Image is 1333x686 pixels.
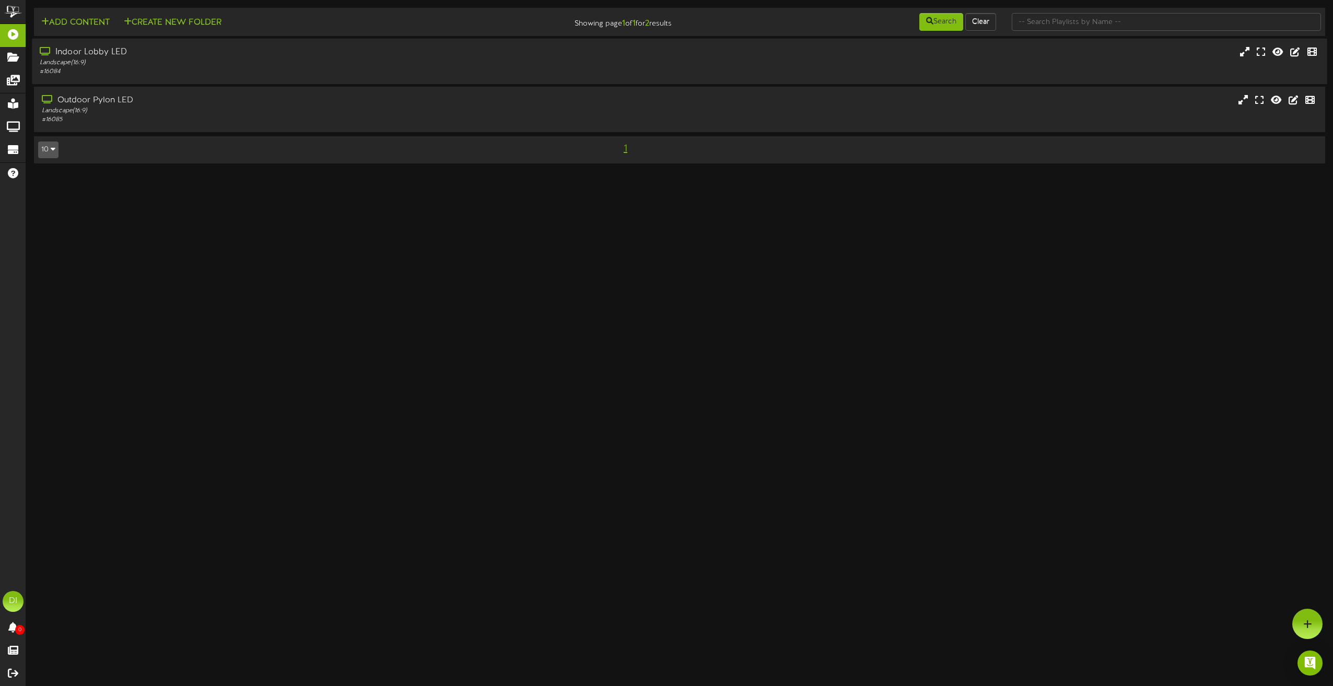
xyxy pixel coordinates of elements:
strong: 1 [622,19,625,28]
button: 10 [38,141,59,158]
div: Open Intercom Messenger [1297,650,1323,676]
strong: 1 [633,19,636,28]
div: Indoor Lobby LED [40,46,564,58]
button: Add Content [38,16,113,29]
div: Outdoor Pylon LED [42,94,564,107]
div: # 16084 [40,67,564,76]
div: Landscape ( 16:9 ) [40,58,564,67]
span: 1 [621,143,630,155]
span: 0 [15,625,25,635]
div: Showing page of for results [463,12,680,30]
input: -- Search Playlists by Name -- [1012,13,1321,31]
div: Landscape ( 16:9 ) [42,107,564,115]
div: DI [3,591,24,612]
button: Create New Folder [121,16,225,29]
button: Search [919,13,963,31]
strong: 2 [645,19,649,28]
div: # 16085 [42,115,564,124]
button: Clear [965,13,996,31]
